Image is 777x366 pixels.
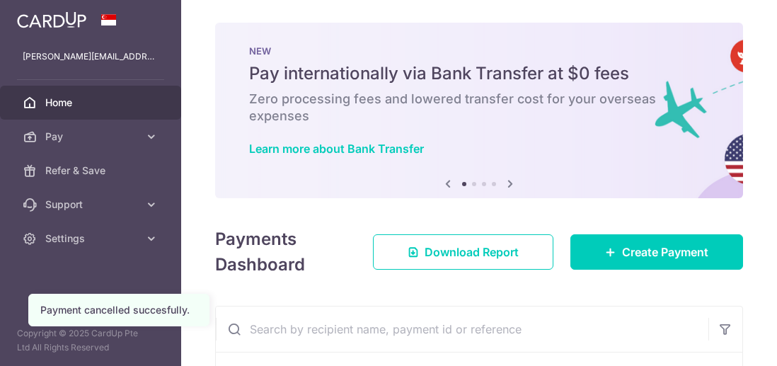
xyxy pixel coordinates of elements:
iframe: Opens a widget where you can find more information [686,324,763,359]
span: Support [45,198,139,212]
a: Download Report [373,234,553,270]
img: CardUp [17,11,86,28]
p: [PERSON_NAME][EMAIL_ADDRESS][DOMAIN_NAME] [23,50,159,64]
span: Settings [45,231,139,246]
span: Pay [45,130,139,144]
div: Payment cancelled succesfully. [40,303,197,317]
h6: Zero processing fees and lowered transfer cost for your overseas expenses [249,91,709,125]
a: Learn more about Bank Transfer [249,142,424,156]
h4: Payments Dashboard [215,227,347,278]
span: Refer & Save [45,164,139,178]
p: NEW [249,45,709,57]
img: Bank transfer banner [215,23,743,198]
span: Create Payment [622,244,708,261]
span: Download Report [425,244,519,261]
span: Home [45,96,139,110]
input: Search by recipient name, payment id or reference [216,307,708,352]
h5: Pay internationally via Bank Transfer at $0 fees [249,62,709,85]
a: Create Payment [570,234,743,270]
